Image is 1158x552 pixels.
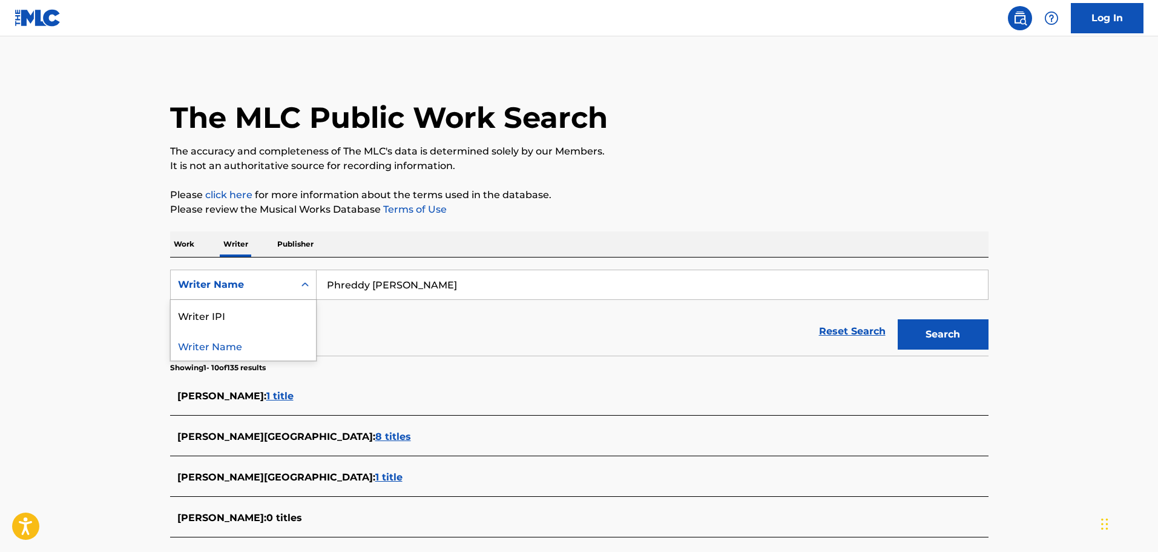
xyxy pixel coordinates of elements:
[170,362,266,373] p: Showing 1 - 10 of 135 results
[1013,11,1027,25] img: search
[177,431,375,442] span: [PERSON_NAME][GEOGRAPHIC_DATA] :
[813,318,892,345] a: Reset Search
[15,9,61,27] img: MLC Logo
[170,99,608,136] h1: The MLC Public Work Search
[1008,6,1032,30] a: Public Search
[205,189,252,201] a: click here
[170,231,198,257] p: Work
[178,278,287,292] div: Writer Name
[170,188,989,202] p: Please for more information about the terms used in the database.
[898,319,989,350] button: Search
[170,270,989,356] form: Search Form
[177,390,266,402] span: [PERSON_NAME] :
[177,471,375,483] span: [PERSON_NAME][GEOGRAPHIC_DATA] :
[171,330,316,361] div: Writer Name
[274,231,317,257] p: Publisher
[266,512,302,524] span: 0 titles
[170,159,989,173] p: It is not an authoritative source for recording information.
[1071,3,1143,33] a: Log In
[177,512,266,524] span: [PERSON_NAME] :
[220,231,252,257] p: Writer
[1101,506,1108,542] div: Drag
[375,431,411,442] span: 8 titles
[171,300,316,330] div: Writer IPI
[1039,6,1064,30] div: Help
[1097,494,1158,552] iframe: Chat Widget
[266,390,294,402] span: 1 title
[375,471,403,483] span: 1 title
[170,202,989,217] p: Please review the Musical Works Database
[170,144,989,159] p: The accuracy and completeness of The MLC's data is determined solely by our Members.
[1044,11,1059,25] img: help
[381,204,447,215] a: Terms of Use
